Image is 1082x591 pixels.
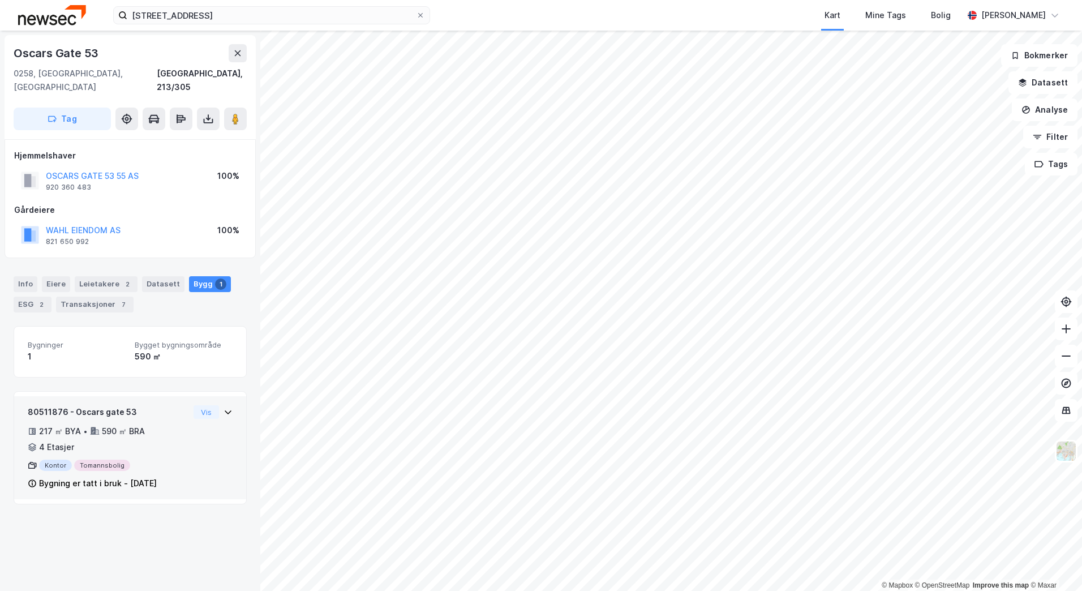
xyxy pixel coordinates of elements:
[882,581,913,589] a: Mapbox
[865,8,906,22] div: Mine Tags
[75,276,138,292] div: Leietakere
[825,8,840,22] div: Kart
[42,276,70,292] div: Eiere
[217,169,239,183] div: 100%
[46,183,91,192] div: 920 360 483
[36,299,47,310] div: 2
[981,8,1046,22] div: [PERSON_NAME]
[56,297,134,312] div: Transaksjoner
[973,581,1029,589] a: Improve this map
[931,8,951,22] div: Bolig
[14,44,101,62] div: Oscars Gate 53
[1023,126,1077,148] button: Filter
[215,279,226,290] div: 1
[28,405,189,419] div: 80511876 - Oscars gate 53
[135,340,233,350] span: Bygget bygningsområde
[135,350,233,363] div: 590 ㎡
[14,203,246,217] div: Gårdeiere
[194,405,219,419] button: Vis
[1012,98,1077,121] button: Analyse
[83,427,88,436] div: •
[28,340,126,350] span: Bygninger
[127,7,416,24] input: Søk på adresse, matrikkel, gårdeiere, leietakere eller personer
[142,276,184,292] div: Datasett
[1008,71,1077,94] button: Datasett
[39,477,157,490] div: Bygning er tatt i bruk - [DATE]
[157,67,247,94] div: [GEOGRAPHIC_DATA], 213/305
[14,67,157,94] div: 0258, [GEOGRAPHIC_DATA], [GEOGRAPHIC_DATA]
[1001,44,1077,67] button: Bokmerker
[102,425,145,438] div: 590 ㎡ BRA
[1025,153,1077,175] button: Tags
[122,279,133,290] div: 2
[14,108,111,130] button: Tag
[14,297,51,312] div: ESG
[14,149,246,162] div: Hjemmelshaver
[1055,440,1077,462] img: Z
[189,276,231,292] div: Bygg
[18,5,86,25] img: newsec-logo.f6e21ccffca1b3a03d2d.png
[39,440,74,454] div: 4 Etasjer
[1025,537,1082,591] div: Kontrollprogram for chat
[46,237,89,246] div: 821 650 992
[39,425,81,438] div: 217 ㎡ BYA
[217,224,239,237] div: 100%
[915,581,970,589] a: OpenStreetMap
[14,276,37,292] div: Info
[118,299,129,310] div: 7
[28,350,126,363] div: 1
[1025,537,1082,591] iframe: Chat Widget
